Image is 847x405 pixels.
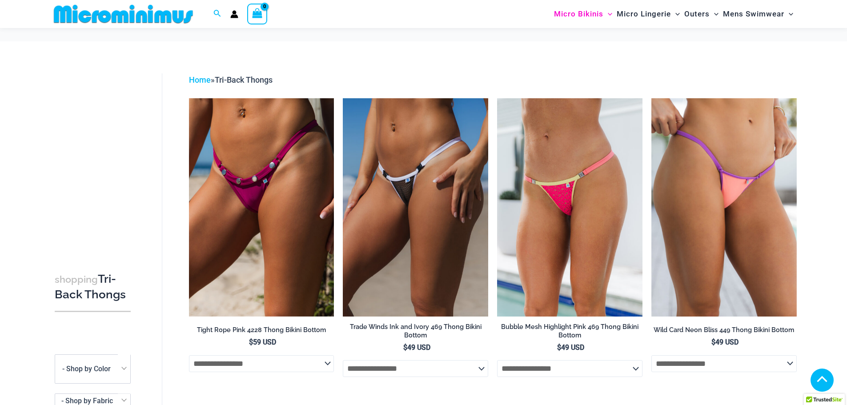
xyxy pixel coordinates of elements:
a: Search icon link [213,8,221,20]
h3: Tri-Back Thongs [55,272,131,302]
span: $ [557,343,561,352]
img: Wild Card Neon Bliss 449 Thong 01 [651,98,797,316]
span: Menu Toggle [784,3,793,25]
span: Menu Toggle [671,3,680,25]
a: Wild Card Neon Bliss 449 Thong 01Wild Card Neon Bliss 449 Thong 02Wild Card Neon Bliss 449 Thong 02 [651,98,797,316]
iframe: TrustedSite Certified [55,66,135,244]
a: Account icon link [230,10,238,18]
span: Micro Lingerie [617,3,671,25]
h2: Tight Rope Pink 4228 Thong Bikini Bottom [189,326,334,334]
h2: Bubble Mesh Highlight Pink 469 Thong Bikini Bottom [497,323,642,339]
span: - Shop by Color [55,354,131,384]
bdi: 59 USD [249,338,276,346]
img: Tight Rope Pink 4228 Thong 01 [189,98,334,316]
a: Bubble Mesh Highlight Pink 469 Thong Bikini Bottom [497,323,642,343]
a: Tradewinds Ink and Ivory 469 Thong 01Tradewinds Ink and Ivory 469 Thong 02Tradewinds Ink and Ivor... [343,98,488,316]
h2: Trade Winds Ink and Ivory 469 Thong Bikini Bottom [343,323,488,339]
h2: Wild Card Neon Bliss 449 Thong Bikini Bottom [651,326,797,334]
span: $ [403,343,407,352]
span: - Shop by Fabric [61,397,113,405]
span: shopping [55,274,98,285]
img: Bubble Mesh Highlight Pink 469 Thong 01 [497,98,642,316]
a: Micro BikinisMenu ToggleMenu Toggle [552,3,614,25]
a: Trade Winds Ink and Ivory 469 Thong Bikini Bottom [343,323,488,343]
a: Wild Card Neon Bliss 449 Thong Bikini Bottom [651,326,797,337]
a: OutersMenu ToggleMenu Toggle [682,3,721,25]
a: Micro LingerieMenu ToggleMenu Toggle [614,3,682,25]
span: Mens Swimwear [723,3,784,25]
img: MM SHOP LOGO FLAT [50,4,197,24]
span: Menu Toggle [710,3,719,25]
a: Tight Rope Pink 4228 Thong 01Tight Rope Pink 4228 Thong 02Tight Rope Pink 4228 Thong 02 [189,98,334,316]
bdi: 49 USD [403,343,430,352]
bdi: 49 USD [711,338,739,346]
span: Tri-Back Thongs [215,75,273,84]
span: Micro Bikinis [554,3,603,25]
span: » [189,75,273,84]
img: Tradewinds Ink and Ivory 469 Thong 01 [343,98,488,316]
span: Menu Toggle [603,3,612,25]
span: Outers [684,3,710,25]
span: - Shop by Color [55,355,130,383]
a: View Shopping Cart, empty [247,4,268,24]
span: $ [711,338,715,346]
nav: Site Navigation [550,1,797,27]
bdi: 49 USD [557,343,584,352]
a: Bubble Mesh Highlight Pink 469 Thong 01Bubble Mesh Highlight Pink 469 Thong 02Bubble Mesh Highlig... [497,98,642,316]
a: Tight Rope Pink 4228 Thong Bikini Bottom [189,326,334,337]
a: Home [189,75,211,84]
a: Mens SwimwearMenu ToggleMenu Toggle [721,3,795,25]
span: $ [249,338,253,346]
span: - Shop by Color [62,365,111,373]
